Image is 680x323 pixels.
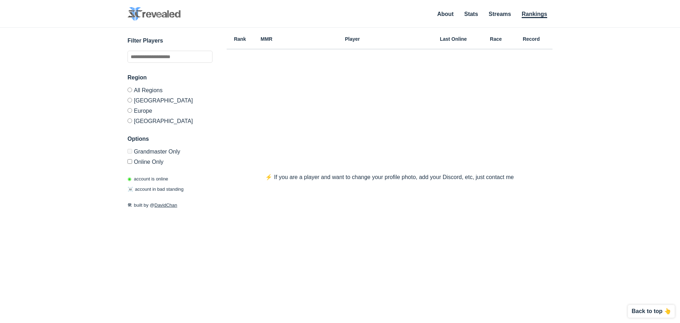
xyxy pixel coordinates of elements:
[127,156,212,165] label: Only show accounts currently laddering
[127,186,183,193] p: account in bad standing
[280,37,425,41] h6: Player
[464,11,478,17] a: Stats
[227,37,253,41] h6: Rank
[127,202,132,208] span: 🛠
[127,88,132,92] input: All Regions
[251,173,528,182] p: ⚡️ If you are a player and want to change your profile photo, add your Discord, etc, just contact me
[127,176,168,183] p: account is online
[127,149,212,156] label: Only Show accounts currently in Grandmaster
[425,37,482,41] h6: Last Online
[127,105,212,116] label: Europe
[510,37,552,41] h6: Record
[127,186,133,192] span: ☠️
[127,159,132,164] input: Online Only
[127,202,212,209] p: built by @
[253,37,280,41] h6: MMR
[127,7,181,21] img: SC2 Revealed
[127,98,132,102] input: [GEOGRAPHIC_DATA]
[127,135,212,143] h3: Options
[437,11,454,17] a: About
[127,149,132,154] input: Grandmaster Only
[127,37,212,45] h3: Filter Players
[154,202,177,208] a: DavidChan
[127,73,212,82] h3: Region
[482,37,510,41] h6: Race
[631,308,671,314] p: Back to top 👆
[127,108,132,113] input: Europe
[489,11,511,17] a: Streams
[127,95,212,105] label: [GEOGRAPHIC_DATA]
[127,116,212,124] label: [GEOGRAPHIC_DATA]
[127,176,131,182] span: ◉
[127,88,212,95] label: All Regions
[127,118,132,123] input: [GEOGRAPHIC_DATA]
[522,11,547,18] a: Rankings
